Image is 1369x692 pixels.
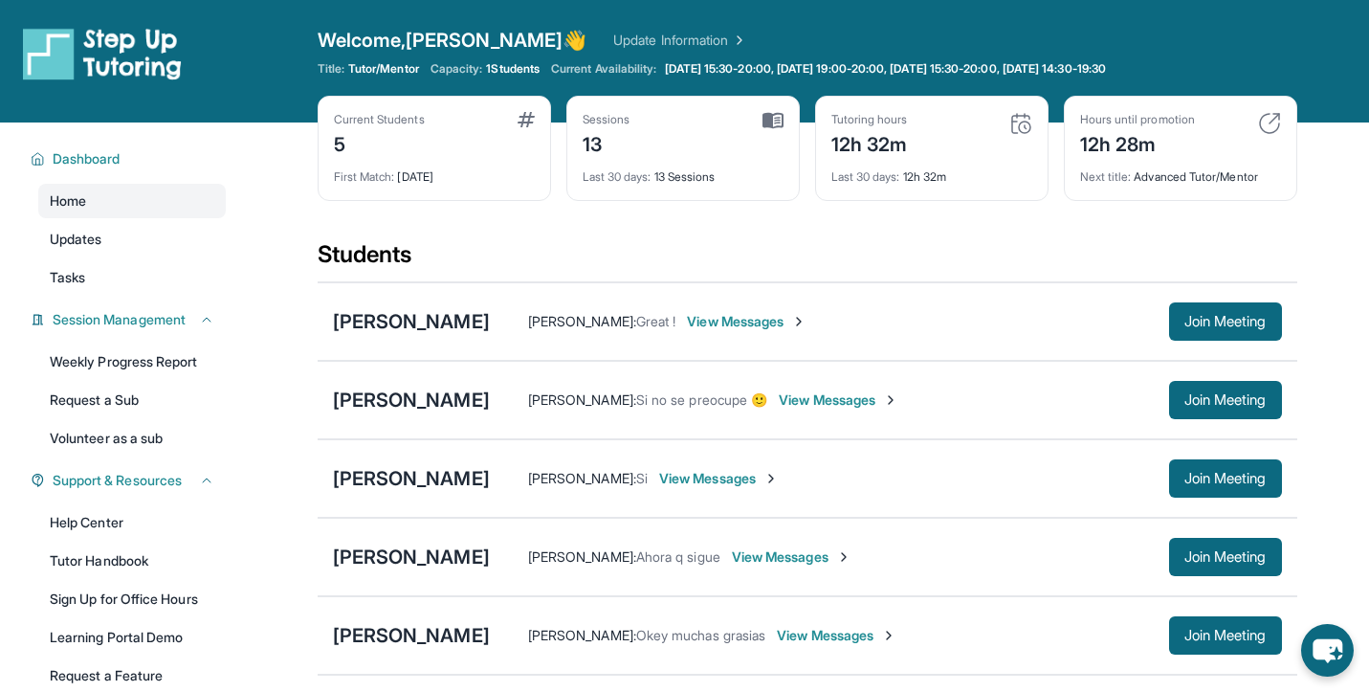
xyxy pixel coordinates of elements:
[50,191,86,211] span: Home
[38,222,226,257] a: Updates
[636,313,676,329] span: Great !
[334,169,395,184] span: First Match :
[1258,112,1281,135] img: card
[1184,630,1267,641] span: Join Meeting
[38,260,226,295] a: Tasks
[333,622,490,649] div: [PERSON_NAME]
[777,626,896,645] span: View Messages
[583,127,630,158] div: 13
[831,127,908,158] div: 12h 32m
[1184,316,1267,327] span: Join Meeting
[1169,616,1282,655] button: Join Meeting
[38,345,226,379] a: Weekly Progress Report
[431,61,483,77] span: Capacity:
[318,27,587,54] span: Welcome, [PERSON_NAME] 👋
[1169,302,1282,341] button: Join Meeting
[583,112,630,127] div: Sessions
[333,308,490,335] div: [PERSON_NAME]
[45,310,214,329] button: Session Management
[1301,624,1354,677] button: chat-button
[613,31,747,50] a: Update Information
[528,548,636,565] span: [PERSON_NAME] :
[333,544,490,570] div: [PERSON_NAME]
[732,547,851,567] span: View Messages
[333,387,490,413] div: [PERSON_NAME]
[1184,551,1267,563] span: Join Meeting
[38,421,226,456] a: Volunteer as a sub
[831,158,1032,185] div: 12h 32m
[1169,381,1282,419] button: Join Meeting
[661,61,1110,77] a: [DATE] 15:30-20:00, [DATE] 19:00-20:00, [DATE] 15:30-20:00, [DATE] 14:30-19:30
[1009,112,1032,135] img: card
[636,548,720,565] span: Ahora q sigue
[53,149,121,168] span: Dashboard
[551,61,656,77] span: Current Availability:
[38,544,226,578] a: Tutor Handbook
[50,268,85,287] span: Tasks
[53,471,182,490] span: Support & Resources
[1080,169,1132,184] span: Next title :
[518,112,535,127] img: card
[334,127,425,158] div: 5
[53,310,186,329] span: Session Management
[528,627,636,643] span: [PERSON_NAME] :
[348,61,419,77] span: Tutor/Mentor
[636,627,765,643] span: Okey muchas grasias
[831,169,900,184] span: Last 30 days :
[665,61,1106,77] span: [DATE] 15:30-20:00, [DATE] 19:00-20:00, [DATE] 15:30-20:00, [DATE] 14:30-19:30
[38,184,226,218] a: Home
[836,549,851,565] img: Chevron-Right
[1080,158,1281,185] div: Advanced Tutor/Mentor
[1080,127,1195,158] div: 12h 28m
[636,391,767,408] span: Si no se preocupe 🙂
[38,505,226,540] a: Help Center
[486,61,540,77] span: 1 Students
[791,314,806,329] img: Chevron-Right
[23,27,182,80] img: logo
[763,471,779,486] img: Chevron-Right
[45,471,214,490] button: Support & Resources
[881,628,896,643] img: Chevron-Right
[38,620,226,655] a: Learning Portal Demo
[883,392,898,408] img: Chevron-Right
[1169,459,1282,498] button: Join Meeting
[687,312,806,331] span: View Messages
[334,112,425,127] div: Current Students
[1080,112,1195,127] div: Hours until promotion
[1169,538,1282,576] button: Join Meeting
[831,112,908,127] div: Tutoring hours
[728,31,747,50] img: Chevron Right
[38,383,226,417] a: Request a Sub
[318,239,1297,281] div: Students
[528,391,636,408] span: [PERSON_NAME] :
[50,230,102,249] span: Updates
[1184,394,1267,406] span: Join Meeting
[528,470,636,486] span: [PERSON_NAME] :
[583,169,651,184] span: Last 30 days :
[779,391,898,410] span: View Messages
[659,469,779,488] span: View Messages
[45,149,214,168] button: Dashboard
[528,313,636,329] span: [PERSON_NAME] :
[38,582,226,616] a: Sign Up for Office Hours
[333,465,490,492] div: [PERSON_NAME]
[1184,473,1267,484] span: Join Meeting
[334,158,535,185] div: [DATE]
[762,112,784,129] img: card
[583,158,784,185] div: 13 Sessions
[636,470,648,486] span: Si
[318,61,344,77] span: Title:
